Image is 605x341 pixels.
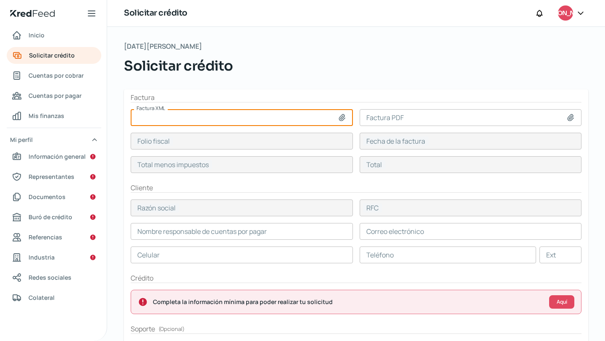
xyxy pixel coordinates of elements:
[124,7,187,19] h1: Solicitar crédito
[29,272,71,283] span: Redes sociales
[10,134,33,145] span: Mi perfil
[7,47,101,64] a: Solicitar crédito
[7,189,101,205] a: Documentos
[29,191,66,202] span: Documentos
[29,232,62,242] span: Referencias
[29,110,64,121] span: Mis finanzas
[7,289,101,306] a: Colateral
[29,171,74,182] span: Representantes
[7,269,101,286] a: Redes sociales
[29,90,82,101] span: Cuentas por pagar
[7,229,101,246] a: Referencias
[131,273,581,283] h2: Crédito
[29,292,55,303] span: Colateral
[7,168,101,185] a: Representantes
[158,325,184,333] span: ( Opcional )
[7,209,101,226] a: Buró de crédito
[29,151,86,162] span: Información general
[549,295,574,309] button: Aquí
[29,50,75,60] span: Solicitar crédito
[124,56,233,76] span: Solicitar crédito
[7,67,101,84] a: Cuentas por cobrar
[7,249,101,266] a: Industria
[29,212,72,222] span: Buró de crédito
[29,30,45,40] span: Inicio
[29,252,55,262] span: Industria
[7,108,101,124] a: Mis finanzas
[29,70,84,81] span: Cuentas por cobrar
[137,105,165,112] span: Factura XML
[131,93,581,102] h2: Factura
[131,324,581,334] h2: Soporte
[542,8,588,18] span: [PERSON_NAME]
[131,183,581,193] h2: Cliente
[124,40,202,52] span: [DATE][PERSON_NAME]
[7,148,101,165] a: Información general
[7,87,101,104] a: Cuentas por pagar
[153,296,542,307] span: Completa la información mínima para poder realizar tu solicitud
[7,27,101,44] a: Inicio
[557,299,567,304] span: Aquí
